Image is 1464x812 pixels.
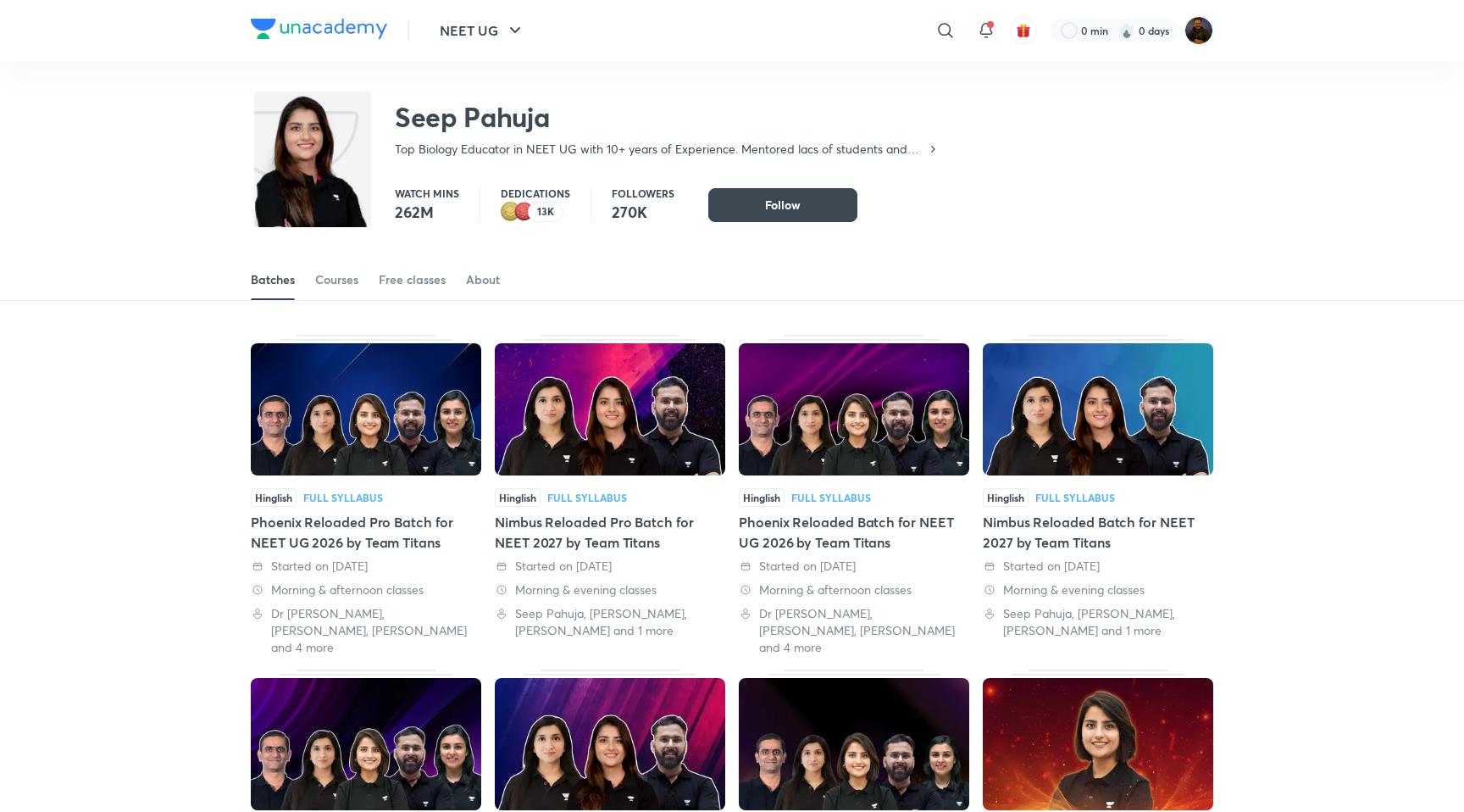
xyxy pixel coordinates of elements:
div: Nimbus Reloaded Pro Batch for NEET 2027 by Team Titans [495,335,725,656]
div: Started on 28 Aug 2025 [251,558,481,575]
span: Hinglish [495,488,541,507]
div: Nimbus Reloaded Batch for NEET 2027 by Team Titans [983,335,1213,656]
div: Phoenix Reloaded Batch for NEET UG 2026 by Team Titans [739,335,969,656]
img: educator badge1 [514,202,535,222]
a: Batches [251,259,295,300]
p: 270K [612,202,674,222]
a: Courses [315,259,358,300]
p: 262M [395,202,459,222]
div: Morning & evening classes [983,581,1213,598]
a: Company Logo [251,19,387,43]
img: Thumbnail [495,678,725,810]
div: Full Syllabus [1035,492,1115,503]
button: Follow [708,188,857,222]
span: Hinglish [251,488,297,507]
p: Watch mins [395,188,459,198]
img: Thumbnail [983,343,1213,476]
span: Hinglish [983,488,1029,507]
p: Dedications [501,188,570,198]
div: Seep Pahuja, Anupam Upadhayay, Akansha Karnwal and 1 more [495,605,725,639]
div: About [466,271,500,288]
img: avatar [1016,23,1031,38]
img: Thumbnail [495,343,725,476]
div: Dr S K Singh, Seep Pahuja, Anupam Upadhayay and 4 more [251,605,481,656]
h2: Seep Pahuja [395,100,940,134]
div: Full Syllabus [303,492,383,503]
div: Seep Pahuja, Anupam Upadhayay, Akansha Karnwal and 1 more [983,605,1213,639]
div: Started on 12 Aug 2025 [983,558,1213,575]
p: Top Biology Educator in NEET UG with 10+ years of Experience. Mentored lacs of students and Top R... [395,141,926,158]
span: Follow [765,197,801,214]
img: Thumbnail [251,678,481,810]
div: Dr S K Singh, Seep Pahuja, Anupam Upadhayay and 4 more [739,605,969,656]
div: Nimbus Reloaded Batch for NEET 2027 by Team Titans [983,512,1213,553]
img: streak [1118,22,1135,39]
button: avatar [1010,17,1037,44]
img: Thumbnail [983,678,1213,810]
div: Started on 12 Aug 2025 [739,558,969,575]
div: Morning & evening classes [495,581,725,598]
div: Courses [315,271,358,288]
div: Started on 25 Aug 2025 [495,558,725,575]
div: Phoenix Reloaded Pro Batch for NEET UG 2026 by Team Titans [251,512,481,553]
div: Morning & afternoon classes [251,581,481,598]
div: Batches [251,271,295,288]
div: Full Syllabus [791,492,871,503]
div: Morning & afternoon classes [739,581,969,598]
a: Free classes [379,259,446,300]
span: Hinglish [739,488,785,507]
img: Bhaskar Pratim Bhagawati [1184,16,1213,45]
img: Company Logo [251,19,387,39]
button: NEET UG [430,14,535,47]
p: 13K [537,206,554,218]
img: educator badge2 [501,202,521,222]
a: About [466,259,500,300]
img: class [254,95,371,275]
div: Nimbus Reloaded Pro Batch for NEET 2027 by Team Titans [495,512,725,553]
img: Thumbnail [251,343,481,476]
div: Free classes [379,271,446,288]
div: Phoenix Reloaded Batch for NEET UG 2026 by Team Titans [739,512,969,553]
img: Thumbnail [739,678,969,810]
img: Thumbnail [739,343,969,476]
div: Full Syllabus [547,492,627,503]
div: Phoenix Reloaded Pro Batch for NEET UG 2026 by Team Titans [251,335,481,656]
p: Followers [612,188,674,198]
